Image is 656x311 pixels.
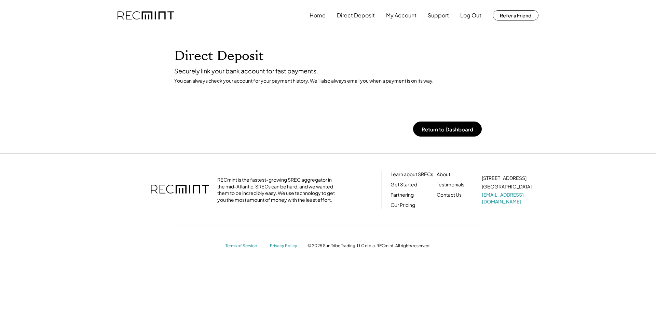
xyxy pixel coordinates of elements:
a: Learn about SRECs [391,171,433,178]
button: Home [310,9,326,22]
div: RECmint is the fastest-growing SREC aggregator in the mid-Atlantic. SRECs can be hard, and we wan... [217,176,339,203]
button: Direct Deposit [337,9,375,22]
button: Support [428,9,449,22]
a: Partnering [391,192,414,198]
a: Our Pricing [391,202,415,209]
a: Get Started [391,181,417,188]
button: Log Out [460,9,481,22]
button: My Account [386,9,416,22]
img: recmint-logotype%403x.png [151,178,209,202]
h1: Direct Deposit [174,48,482,64]
div: [STREET_ADDRESS] [482,175,527,182]
img: recmint-logotype%403x.png [118,11,174,20]
a: Terms of Service [225,243,263,249]
div: [GEOGRAPHIC_DATA] [482,183,532,190]
a: Contact Us [437,192,462,198]
div: Securely link your bank account for fast payments. [174,67,482,75]
button: Return to Dashboard [413,122,482,137]
button: Refer a Friend [493,10,538,20]
a: About [437,171,450,178]
div: © 2025 Sun Tribe Trading, LLC d.b.a. RECmint. All rights reserved. [307,243,430,249]
a: [EMAIL_ADDRESS][DOMAIN_NAME] [482,192,533,205]
a: Testimonials [437,181,464,188]
a: Privacy Policy [270,243,301,249]
div: You can always check your account for your payment history. We'll also always email you when a pa... [174,77,482,84]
